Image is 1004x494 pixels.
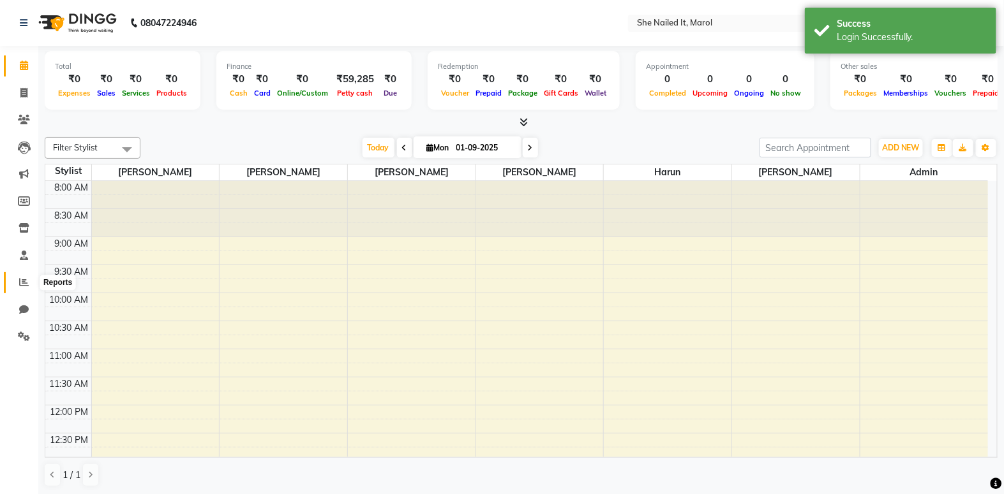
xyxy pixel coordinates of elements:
div: ₹0 [932,72,970,87]
span: Sales [94,89,119,98]
span: Harun [604,164,731,180]
div: Finance [227,61,401,72]
div: 9:30 AM [52,265,91,279]
input: Search Appointment [760,138,871,157]
div: Login Successfully. [837,31,987,44]
span: Services [119,89,153,98]
span: Package [505,89,541,98]
span: Vouchers [932,89,970,98]
span: Card [251,89,274,98]
button: ADD NEW [879,139,923,157]
span: [PERSON_NAME] [220,164,347,180]
div: 12:30 PM [48,433,91,447]
div: Total [55,61,190,72]
div: ₹0 [505,72,541,87]
span: Voucher [438,89,472,98]
div: 0 [767,72,804,87]
div: 12:00 PM [48,405,91,419]
span: Cash [227,89,251,98]
span: [PERSON_NAME] [732,164,860,180]
span: [PERSON_NAME] [92,164,220,180]
div: ₹0 [379,72,401,87]
span: Expenses [55,89,94,98]
span: Mon [424,143,453,152]
span: 1 / 1 [63,469,80,482]
div: 0 [646,72,689,87]
span: Completed [646,89,689,98]
span: Products [153,89,190,98]
div: 10:30 AM [47,321,91,335]
div: Reports [40,275,75,291]
div: 11:30 AM [47,377,91,391]
div: 8:30 AM [52,209,91,222]
div: ₹0 [251,72,274,87]
div: Stylist [45,164,91,178]
div: ₹0 [274,72,331,87]
span: Filter Stylist [53,142,98,152]
img: logo [33,5,120,41]
div: 8:00 AM [52,181,91,194]
div: 10:00 AM [47,293,91,307]
span: Gift Cards [541,89,581,98]
div: ₹0 [541,72,581,87]
b: 08047224946 [140,5,197,41]
span: [PERSON_NAME] [348,164,476,180]
span: Petty cash [334,89,377,98]
span: Memberships [880,89,932,98]
span: ADD NEW [882,143,920,152]
span: Wallet [581,89,610,98]
div: ₹0 [472,72,505,87]
div: 0 [731,72,767,87]
span: No show [767,89,804,98]
div: 0 [689,72,731,87]
div: ₹0 [880,72,932,87]
div: 9:00 AM [52,237,91,251]
div: 11:00 AM [47,349,91,363]
div: ₹59,285 [331,72,379,87]
div: Redemption [438,61,610,72]
span: Ongoing [731,89,767,98]
span: Online/Custom [274,89,331,98]
div: ₹0 [119,72,153,87]
div: ₹0 [153,72,190,87]
div: ₹0 [94,72,119,87]
div: ₹0 [581,72,610,87]
div: ₹0 [438,72,472,87]
span: Today [363,138,394,157]
span: Prepaid [472,89,505,98]
div: Appointment [646,61,804,72]
div: ₹0 [55,72,94,87]
span: Due [380,89,400,98]
span: [PERSON_NAME] [476,164,604,180]
span: Upcoming [689,89,731,98]
span: Admin [860,164,988,180]
div: ₹0 [227,72,251,87]
div: Success [837,17,987,31]
span: Packages [841,89,880,98]
div: ₹0 [841,72,880,87]
input: 2025-09-01 [453,138,516,157]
